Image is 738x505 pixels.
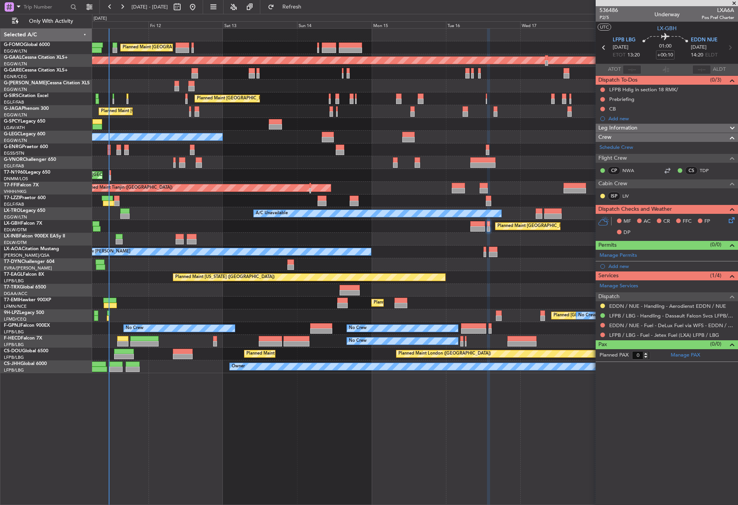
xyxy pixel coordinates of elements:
[4,132,45,136] a: G-LEGCLegacy 600
[4,311,19,315] span: 9H-LPZ
[398,348,491,360] div: Planned Maint London ([GEOGRAPHIC_DATA])
[4,150,24,156] a: EGSS/STN
[609,303,726,309] a: EDDN / NUE - Handling - Aerodienst EDDN / NUE
[4,227,27,233] a: EDLW/DTM
[4,99,24,105] a: EGLF/FAB
[598,133,612,142] span: Crew
[691,36,717,44] span: EDDN NUE
[446,21,520,28] div: Tue 16
[132,3,168,10] span: [DATE] - [DATE]
[608,263,734,270] div: Add new
[700,167,717,174] a: TDP
[598,271,618,280] span: Services
[609,332,719,338] a: LFPB / LBG - Fuel - Jetex Fuel (LXA) LFPB / LBG
[691,44,707,51] span: [DATE]
[246,348,368,360] div: Planned Maint [GEOGRAPHIC_DATA] ([GEOGRAPHIC_DATA])
[9,15,84,27] button: Only With Activity
[4,362,20,366] span: CS-JHH
[4,234,19,239] span: LX-INB
[4,125,25,131] a: LGAV/ATH
[713,66,726,73] span: ALDT
[609,312,734,319] a: LFPB / LBG - Handling - Dassault Falcon Svcs LFPB/LBG
[608,66,621,73] span: ATOT
[4,336,42,341] a: F-HECDFalcon 7X
[710,340,721,348] span: (0/0)
[4,74,27,80] a: EGNR/CEG
[613,51,625,59] span: ETOT
[4,349,22,353] span: CS-DOU
[4,259,55,264] a: T7-DYNChallenger 604
[4,329,24,335] a: LFPB/LBG
[126,322,143,334] div: No Crew
[4,112,27,118] a: EGGW/LTN
[51,169,138,181] div: AOG Maint London ([GEOGRAPHIC_DATA])
[4,323,20,328] span: F-GPNJ
[4,259,21,264] span: T7-DYN
[622,193,640,200] a: LIV
[4,247,59,251] a: LX-AOACitation Mustang
[704,218,710,225] span: FP
[705,51,717,59] span: ELDT
[659,43,671,50] span: 01:00
[4,55,68,60] a: G-GAALCessna Citation XLS+
[4,189,27,194] a: VHHH/HKG
[598,205,672,214] span: Dispatch Checks and Weather
[497,220,619,232] div: Planned Maint [GEOGRAPHIC_DATA] ([GEOGRAPHIC_DATA])
[609,96,634,102] div: Prebriefing
[4,208,45,213] a: LX-TROLegacy 650
[4,48,27,54] a: EGGW/LTN
[4,221,42,226] a: LX-GBHFalcon 7X
[598,76,637,85] span: Dispatch To-Dos
[685,166,698,175] div: CS
[4,106,49,111] a: G-JAGAPhenom 300
[4,55,22,60] span: G-GAAL
[600,252,637,259] a: Manage Permits
[297,21,371,28] div: Sun 14
[4,342,24,348] a: LFPB/LBG
[4,311,44,315] a: 9H-LPZLegacy 500
[663,218,670,225] span: CR
[4,285,46,290] a: T7-TRXGlobal 6500
[4,362,47,366] a: CS-JHHGlobal 6000
[609,106,616,112] div: CB
[683,218,692,225] span: FFC
[276,4,308,10] span: Refresh
[149,21,223,28] div: Fri 12
[4,201,24,207] a: EGLF/FAB
[609,86,678,93] div: LFPB Hdlg in section 18 RMK/
[264,1,311,13] button: Refresh
[710,271,721,280] span: (1/4)
[702,14,734,21] span: Pos Pref Charter
[4,367,24,373] a: LFPB/LBG
[598,154,627,163] span: Flight Crew
[4,316,26,322] a: LFMD/CEQ
[4,272,23,277] span: T7-EAGL
[4,214,27,220] a: EGGW/LTN
[4,183,17,188] span: T7-FFI
[600,6,618,14] span: 536486
[94,15,107,22] div: [DATE]
[644,218,651,225] span: AC
[702,6,734,14] span: LXA6A
[4,196,20,200] span: T7-LZZI
[613,44,629,51] span: [DATE]
[608,166,620,175] div: CP
[4,252,50,258] a: [PERSON_NAME]/QSA
[4,157,23,162] span: G-VNOR
[609,322,734,329] a: EDDN / NUE - Fuel - DeLux Fuel via WFS - EDDN / NUE
[4,68,22,73] span: G-GARE
[4,145,22,149] span: G-ENRG
[623,65,641,74] input: --:--
[349,322,367,334] div: No Crew
[4,119,20,124] span: G-SPCY
[600,282,638,290] a: Manage Services
[123,42,244,53] div: Planned Maint [GEOGRAPHIC_DATA] ([GEOGRAPHIC_DATA])
[4,138,27,143] a: EGGW/LTN
[76,246,130,258] div: No Crew [PERSON_NAME]
[608,115,734,122] div: Add new
[608,192,620,200] div: ISP
[4,265,52,271] a: EVRA/[PERSON_NAME]
[4,87,27,92] a: EGGW/LTN
[710,76,721,84] span: (0/3)
[671,351,700,359] a: Manage PAX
